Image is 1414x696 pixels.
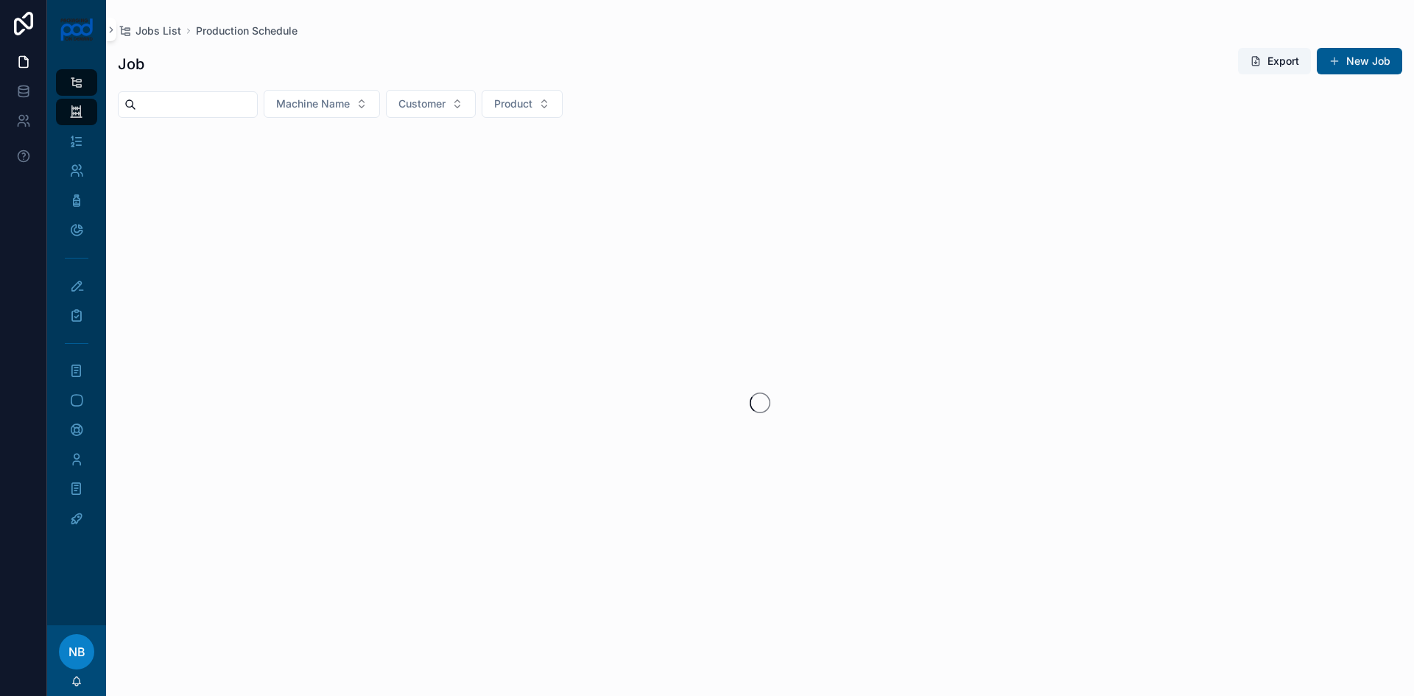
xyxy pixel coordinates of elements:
button: Select Button [386,90,476,118]
a: Production Schedule [196,24,298,38]
button: Select Button [264,90,380,118]
span: Customer [398,96,446,111]
span: Product [494,96,532,111]
span: NB [68,643,85,661]
button: Select Button [482,90,563,118]
span: Machine Name [276,96,350,111]
h1: Job [118,54,144,74]
div: scrollable content [47,59,106,551]
a: Jobs List [118,24,181,38]
img: App logo [60,18,94,41]
button: Export [1238,48,1311,74]
button: New Job [1317,48,1402,74]
span: Jobs List [136,24,181,38]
